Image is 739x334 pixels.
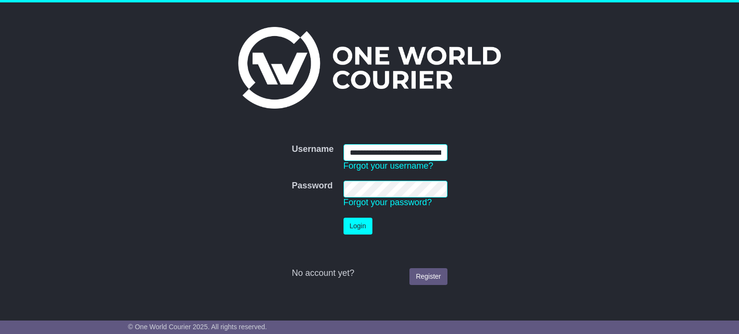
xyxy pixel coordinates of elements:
button: Login [344,218,372,235]
a: Forgot your username? [344,161,433,171]
div: No account yet? [292,268,447,279]
a: Forgot your password? [344,198,432,207]
label: Password [292,181,332,191]
span: © One World Courier 2025. All rights reserved. [128,323,267,331]
label: Username [292,144,333,155]
img: One World [238,27,501,109]
a: Register [409,268,447,285]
